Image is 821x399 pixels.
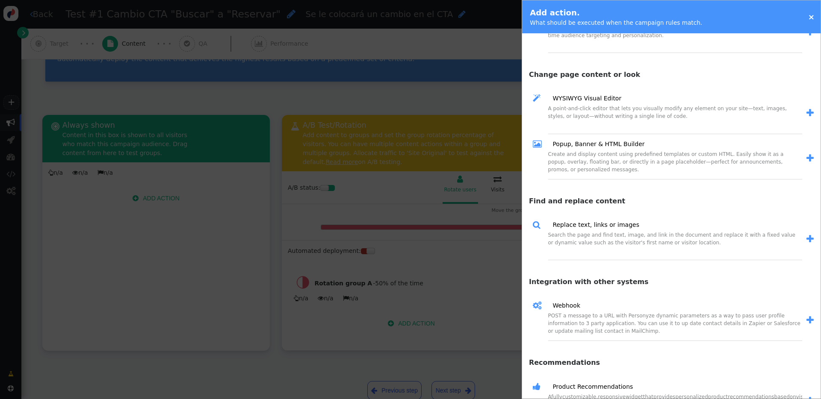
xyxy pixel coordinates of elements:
a: Product Recommendations [546,382,633,391]
div: Search the page and find text, image, and link in the document and replace it with a fixed value ... [548,231,802,260]
span:  [533,92,547,105]
span:  [533,381,547,393]
span:  [806,235,814,244]
h4: Integration with other systems [522,273,821,287]
div: Create and display content using predefined templates or custom HTML. Easily show it as a popup, ... [548,150,802,179]
a: Replace text, links or images [546,220,639,229]
a: Webhook [546,301,580,310]
span:  [806,154,814,163]
span:  [806,28,814,37]
a: WYSIWYG Visual Editor [546,94,621,103]
div: A point-and-click editor that lets you visually modify any element on your site—text, images, sty... [548,105,802,134]
h4: Recommendations [522,354,821,368]
h4: Change page content or look [522,66,821,80]
a:  [802,314,814,327]
a:  [802,232,814,246]
a: Popup, Banner & HTML Builder [546,140,644,149]
div: POST a message to a URL with Personyze dynamic parameters as a way to pass user profile informati... [548,312,802,341]
h4: Find and replace content [522,192,821,206]
a: × [808,12,815,21]
a:  [802,152,814,165]
a:  [802,106,814,120]
span:  [806,109,814,117]
span:  [806,316,814,325]
span:  [533,138,547,150]
div: What should be executed when the campaign rules match. [530,18,702,27]
span:  [533,299,547,312]
span:  [533,219,547,231]
div: Launch embedded or popup forms to collect leads and instantly use the captured data for real-time... [548,24,802,53]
